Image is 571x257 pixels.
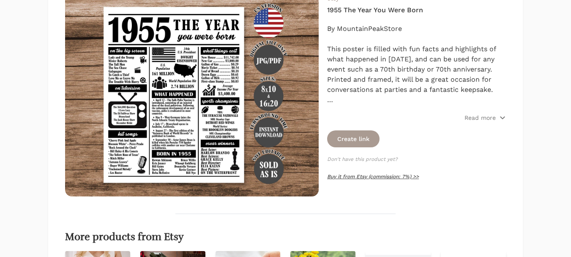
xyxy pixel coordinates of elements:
div: By MountainPeakStore This poster is filled with fun facts and highlights of what happened in [DAT... [327,24,506,105]
p: Read more [464,113,496,122]
a: Buy it from Etsy (commission: 7%) >> [327,174,419,180]
button: Create link [327,130,380,147]
button: Read more [464,113,506,122]
p: Don't have this product yet? [327,156,506,163]
h2: More products from Etsy [65,231,506,243]
h4: 1955 The Year You Were Born [327,5,506,15]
